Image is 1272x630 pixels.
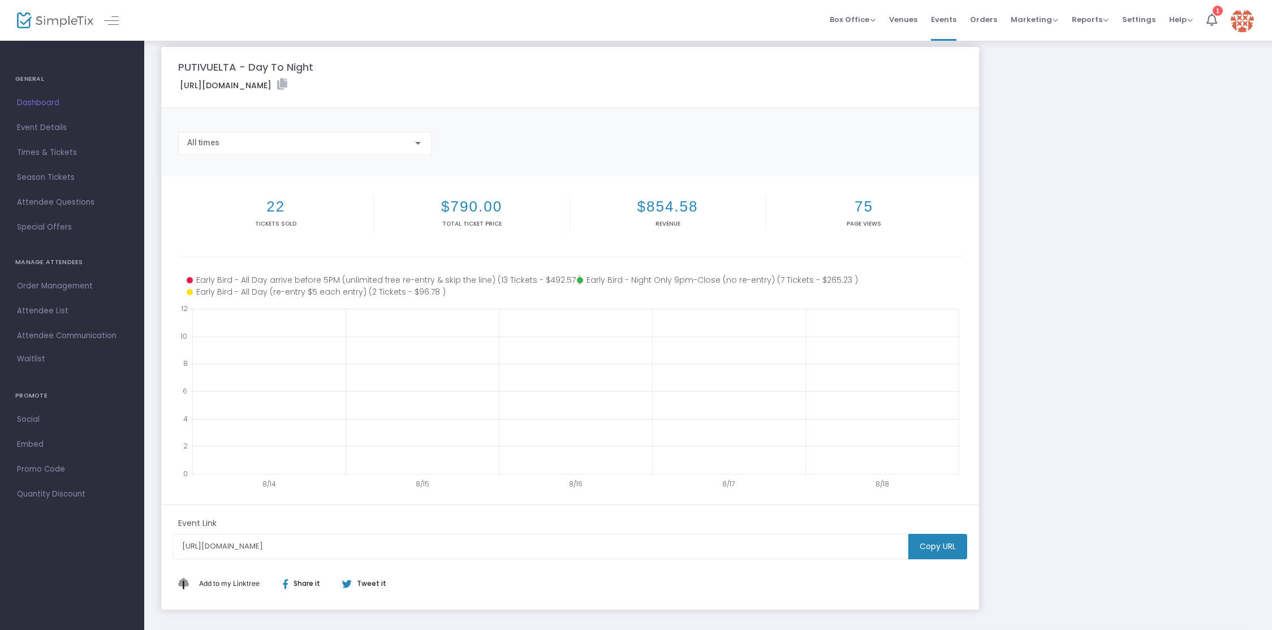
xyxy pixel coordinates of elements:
[376,219,567,228] p: Total Ticket Price
[181,304,188,313] text: 12
[722,479,735,489] text: 8/17
[271,579,342,589] div: Share it
[970,5,997,34] span: Orders
[908,534,967,559] m-button: Copy URL
[180,219,371,228] p: Tickets sold
[183,441,188,451] text: 2
[1072,14,1109,25] span: Reports
[187,138,219,147] span: All times
[889,5,917,34] span: Venues
[180,198,371,215] h2: 22
[768,198,959,215] h2: 75
[830,14,876,25] span: Box Office
[416,479,429,489] text: 8/15
[1169,14,1193,25] span: Help
[17,353,45,365] span: Waitlist
[178,59,313,75] m-panel-title: PUTIVUELTA - Day To Night
[178,578,196,589] img: linktree
[17,195,127,210] span: Attendee Questions
[572,219,763,228] p: Revenue
[876,479,889,489] text: 8/18
[17,462,127,477] span: Promo Code
[183,413,188,423] text: 4
[178,517,217,529] m-panel-subtitle: Event Link
[17,145,127,160] span: Times & Tickets
[180,331,187,340] text: 10
[17,170,127,185] span: Season Tickets
[15,385,129,407] h4: PROMOTE
[15,68,129,90] h4: GENERAL
[17,279,127,294] span: Order Management
[331,579,392,589] div: Tweet it
[183,469,188,478] text: 0
[768,219,959,228] p: Page Views
[183,359,188,368] text: 8
[931,5,956,34] span: Events
[17,304,127,318] span: Attendee List
[183,386,187,396] text: 6
[17,412,127,427] span: Social
[1122,5,1155,34] span: Settings
[1213,6,1223,16] div: 1
[1011,14,1058,25] span: Marketing
[196,570,262,597] button: Add This to My Linktree
[17,329,127,343] span: Attendee Communication
[17,96,127,110] span: Dashboard
[15,251,129,274] h4: MANAGE ATTENDEES
[199,579,260,588] span: Add to my Linktree
[376,198,567,215] h2: $790.00
[262,479,276,489] text: 8/14
[17,120,127,135] span: Event Details
[17,220,127,235] span: Special Offers
[569,479,583,489] text: 8/16
[572,198,763,215] h2: $854.58
[17,487,127,502] span: Quantity Discount
[180,79,287,92] label: [URL][DOMAIN_NAME]
[17,437,127,452] span: Embed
